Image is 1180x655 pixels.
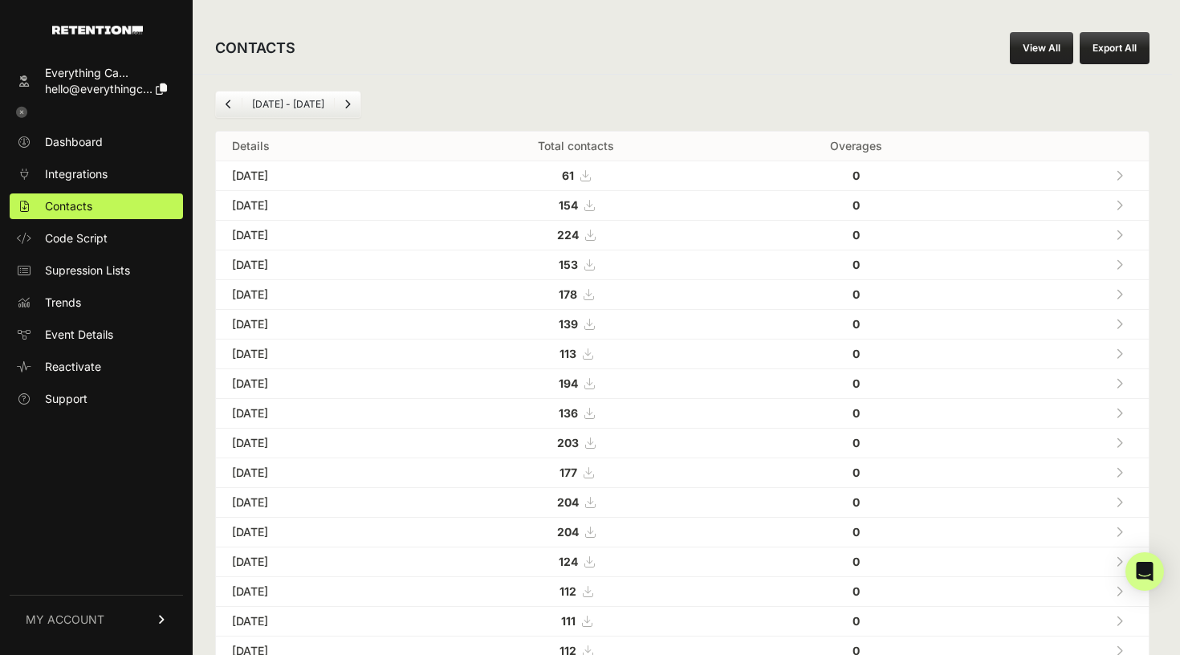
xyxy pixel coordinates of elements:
[335,92,360,117] a: Next
[559,406,578,420] strong: 136
[216,607,419,637] td: [DATE]
[852,317,860,331] strong: 0
[216,488,419,518] td: [DATE]
[216,458,419,488] td: [DATE]
[10,258,183,283] a: Supression Lists
[10,60,183,102] a: Everything Ca... hello@everythingc...
[852,406,860,420] strong: 0
[26,612,104,628] span: MY ACCOUNT
[557,525,579,539] strong: 204
[10,322,183,348] a: Event Details
[559,287,577,301] strong: 178
[559,406,594,420] a: 136
[10,386,183,412] a: Support
[45,65,167,81] div: Everything Ca...
[852,287,860,301] strong: 0
[216,340,419,369] td: [DATE]
[10,290,183,315] a: Trends
[216,310,419,340] td: [DATE]
[45,295,81,311] span: Trends
[1010,32,1073,64] a: View All
[45,198,92,214] span: Contacts
[559,258,578,271] strong: 153
[216,250,419,280] td: [DATE]
[557,228,579,242] strong: 224
[561,614,576,628] strong: 111
[216,161,419,191] td: [DATE]
[45,82,153,96] span: hello@everythingc...
[45,230,108,246] span: Code Script
[10,129,183,155] a: Dashboard
[562,169,590,182] a: 61
[45,134,103,150] span: Dashboard
[559,466,577,479] strong: 177
[216,547,419,577] td: [DATE]
[1125,552,1164,591] div: Open Intercom Messenger
[45,262,130,279] span: Supression Lists
[559,555,578,568] strong: 124
[557,228,595,242] a: 224
[852,169,860,182] strong: 0
[52,26,143,35] img: Retention.com
[734,132,979,161] th: Overages
[1080,32,1149,64] button: Export All
[216,518,419,547] td: [DATE]
[216,429,419,458] td: [DATE]
[852,466,860,479] strong: 0
[216,399,419,429] td: [DATE]
[559,317,594,331] a: 139
[559,466,593,479] a: 177
[852,495,860,509] strong: 0
[852,347,860,360] strong: 0
[242,98,334,111] li: [DATE] - [DATE]
[852,614,860,628] strong: 0
[559,317,578,331] strong: 139
[45,166,108,182] span: Integrations
[559,347,576,360] strong: 113
[216,132,419,161] th: Details
[557,495,579,509] strong: 204
[559,555,594,568] a: 124
[215,37,295,59] h2: CONTACTS
[559,376,594,390] a: 194
[852,258,860,271] strong: 0
[559,258,594,271] a: 153
[10,595,183,644] a: MY ACCOUNT
[45,359,101,375] span: Reactivate
[852,198,860,212] strong: 0
[559,287,593,301] a: 178
[852,436,860,450] strong: 0
[45,391,87,407] span: Support
[852,555,860,568] strong: 0
[557,436,595,450] a: 203
[419,132,734,161] th: Total contacts
[45,327,113,343] span: Event Details
[559,347,592,360] a: 113
[852,525,860,539] strong: 0
[557,525,595,539] a: 204
[10,226,183,251] a: Code Script
[216,280,419,310] td: [DATE]
[10,161,183,187] a: Integrations
[10,193,183,219] a: Contacts
[559,584,576,598] strong: 112
[852,376,860,390] strong: 0
[562,169,574,182] strong: 61
[216,191,419,221] td: [DATE]
[557,436,579,450] strong: 203
[216,577,419,607] td: [DATE]
[561,614,592,628] a: 111
[852,228,860,242] strong: 0
[559,198,578,212] strong: 154
[852,584,860,598] strong: 0
[216,221,419,250] td: [DATE]
[559,584,592,598] a: 112
[557,495,595,509] a: 204
[216,369,419,399] td: [DATE]
[559,376,578,390] strong: 194
[10,354,183,380] a: Reactivate
[216,92,242,117] a: Previous
[559,198,594,212] a: 154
